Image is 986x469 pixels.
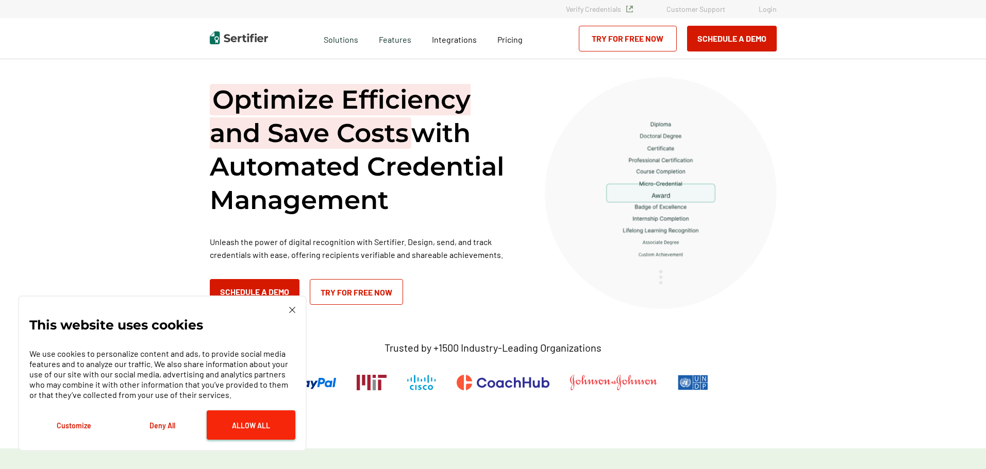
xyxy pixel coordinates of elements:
[666,5,725,13] a: Customer Support
[566,5,633,13] a: Verify Credentials
[759,5,777,13] a: Login
[29,320,203,330] p: This website uses cookies
[118,410,207,440] button: Deny All
[210,235,519,261] p: Unleash the power of digital recognition with Sertifier. Design, send, and track credentials with...
[357,375,387,390] img: Massachusetts Institute of Technology
[687,26,777,51] button: Schedule a Demo
[210,84,471,149] span: Optimize Efficiency and Save Costs
[407,375,436,390] img: Cisco
[289,307,295,313] img: Cookie Popup Close
[207,410,295,440] button: Allow All
[626,6,633,12] img: Verified
[643,240,679,245] g: Associate Degree
[210,279,299,305] button: Schedule a Demo
[210,83,519,217] h1: with Automated Credential Management
[497,34,523,44] span: Pricing
[210,31,268,44] img: Sertifier | Digital Credentialing Platform
[29,410,118,440] button: Customize
[570,375,657,390] img: Johnson & Johnson
[678,375,708,390] img: UNDP
[457,375,549,390] img: CoachHub
[579,26,677,51] a: Try for Free Now
[379,32,411,45] span: Features
[310,279,403,305] a: Try for Free Now
[432,34,477,44] span: Integrations
[432,32,477,45] a: Integrations
[29,349,295,400] p: We use cookies to personalize content and ads, to provide social media features and to analyze ou...
[324,32,358,45] span: Solutions
[278,375,336,390] img: PayPal
[497,32,523,45] a: Pricing
[385,341,601,354] p: Trusted by +1500 Industry-Leading Organizations
[934,420,986,469] iframe: Chat Widget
